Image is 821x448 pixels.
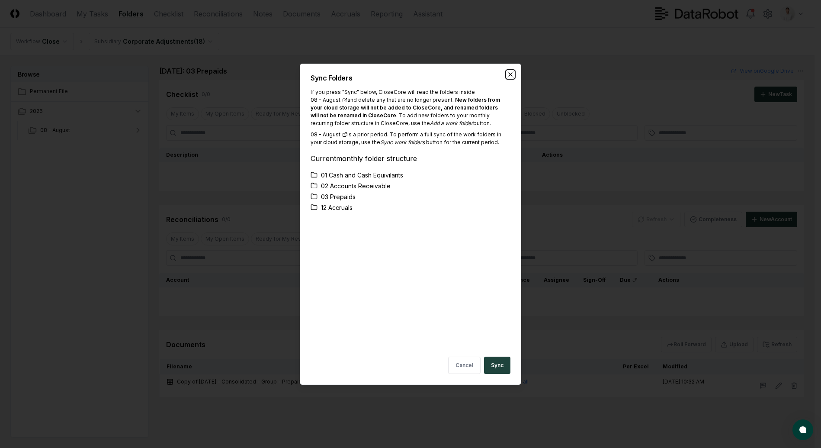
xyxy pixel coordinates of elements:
[321,171,403,180] span: 01 Cash and Cash Equivilants
[311,74,510,81] h2: Sync Folders
[311,131,507,146] p: is a prior period. To perform a full sync of the work folders in your cloud storage, use the butt...
[311,96,340,104] span: 08 - August
[311,131,347,139] a: 08 - August
[430,120,473,126] span: Add a work folder
[484,357,510,374] button: Sync
[321,203,353,212] span: 12 Accruals
[321,192,356,201] span: 03 Prepaids
[311,97,500,119] span: New folders from your cloud storage will not be added to CloseCore, and renamed folders will not ...
[311,88,507,127] p: If you press "Sync" below, CloseCore will read the folders inside and delete any that are no long...
[311,153,507,164] div: Current monthly folder structure
[311,96,347,104] a: 08 - August
[448,357,481,374] button: Cancel
[311,131,340,139] span: 08 - August
[321,181,391,190] span: 02 Accounts Receivable
[380,139,425,145] span: Sync work folders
